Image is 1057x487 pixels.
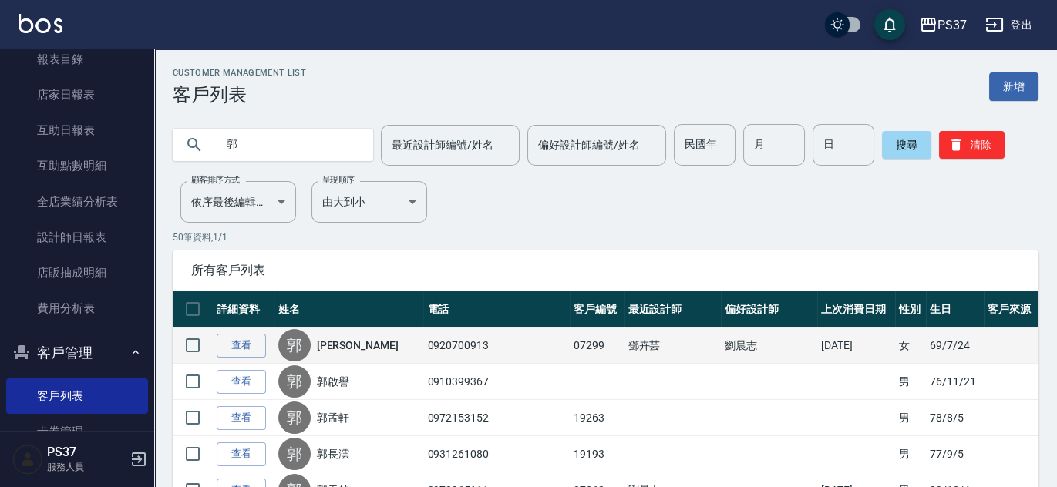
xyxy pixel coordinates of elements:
a: [PERSON_NAME] [317,338,399,353]
span: 所有客戶列表 [191,263,1020,278]
button: 登出 [979,11,1038,39]
h5: PS37 [47,445,126,460]
a: 查看 [217,442,266,466]
a: 報表目錄 [6,42,148,77]
div: 由大到小 [311,181,427,223]
div: 郭 [278,365,311,398]
button: 搜尋 [882,131,931,159]
a: 查看 [217,406,266,430]
a: 客戶列表 [6,378,148,414]
a: 郭孟軒 [317,410,349,425]
td: 0920700913 [423,327,569,364]
a: 郭啟譽 [317,374,349,389]
td: 19193 [570,436,624,472]
td: 77/9/5 [926,436,984,472]
td: 76/11/21 [926,364,984,400]
a: 費用分析表 [6,291,148,326]
td: 0931261080 [423,436,569,472]
th: 詳細資料 [213,291,274,327]
a: 互助日報表 [6,113,148,148]
button: 清除 [939,131,1005,159]
td: 0972153152 [423,400,569,436]
th: 偏好設計師 [721,291,817,327]
h2: Customer Management List [173,68,306,78]
a: 郭長澐 [317,446,349,462]
td: 0910399367 [423,364,569,400]
label: 呈現順序 [322,174,355,186]
a: 查看 [217,370,266,394]
button: 客戶管理 [6,333,148,373]
th: 客戶編號 [570,291,624,327]
td: [DATE] [817,327,895,364]
td: 劉晨志 [721,327,817,364]
td: 男 [895,436,927,472]
th: 生日 [926,291,984,327]
a: 店販抽成明細 [6,255,148,291]
button: save [874,9,905,40]
th: 客戶來源 [984,291,1038,327]
a: 全店業績分析表 [6,184,148,220]
td: 女 [895,327,927,364]
th: 電話 [423,291,569,327]
td: 78/8/5 [926,400,984,436]
td: 男 [895,400,927,436]
td: 男 [895,364,927,400]
th: 性別 [895,291,927,327]
td: 07299 [570,327,624,364]
button: PS37 [913,9,973,41]
h3: 客戶列表 [173,84,306,106]
a: 查看 [217,334,266,358]
div: 郭 [278,401,311,434]
input: 搜尋關鍵字 [216,124,361,166]
th: 最近設計師 [624,291,721,327]
div: PS37 [937,15,967,35]
td: 69/7/24 [926,327,984,364]
th: 上次消費日期 [817,291,895,327]
a: 設計師日報表 [6,220,148,255]
div: 依序最後編輯時間 [180,181,296,223]
a: 互助點數明細 [6,148,148,183]
img: Person [12,444,43,475]
p: 50 筆資料, 1 / 1 [173,230,1038,244]
a: 卡券管理 [6,414,148,449]
div: 郭 [278,329,311,361]
td: 鄧卉芸 [624,327,721,364]
label: 顧客排序方式 [191,174,240,186]
a: 店家日報表 [6,77,148,113]
div: 郭 [278,438,311,470]
p: 服務人員 [47,460,126,474]
a: 新增 [989,72,1038,101]
td: 19263 [570,400,624,436]
img: Logo [19,14,62,33]
th: 姓名 [274,291,424,327]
